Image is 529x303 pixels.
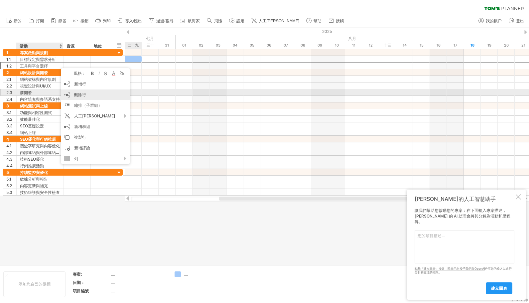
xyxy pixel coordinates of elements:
font: 2.1 [6,77,11,82]
font: 21 [521,43,525,48]
font: .... [111,288,115,293]
a: 建立圖表 [486,282,512,294]
font: 4.4 [6,163,13,168]
font: 2.3 [6,90,12,95]
font: 項目編號 [73,288,89,293]
font: 人工[PERSON_NAME] [74,113,115,118]
div: 2025年8月8日星期五 [294,42,311,49]
font: 視覺設計與UI/UX [20,83,51,88]
a: 人工[PERSON_NAME] [250,17,302,25]
font: 19 [487,43,491,48]
font: 新增行 [74,81,86,86]
font: 網站設計與開發 [20,70,48,75]
font: 網站架構與內容規劃 [20,77,56,82]
font: 16 [437,43,441,48]
div: 2025年8月20日星期三 [498,42,515,49]
div: 2025年8月3日星期日 [209,42,226,49]
a: 列印 [94,17,113,25]
font: 導入/匯出 [125,19,142,23]
font: 登出 [516,19,524,23]
font: 持續監控與優化 [20,170,48,175]
a: 飛漲 [205,17,224,25]
div: 2025年8月10日星期日 [328,42,345,49]
font: .... [184,272,188,277]
a: 導入/匯出 [116,17,144,25]
font: 以進行分析和處理的權限。 [415,267,512,274]
a: 設定 [227,17,246,25]
font: 活動 [20,44,28,49]
font: 3.1 [6,110,12,115]
font: 複製行 [74,135,86,140]
a: 撤銷 [71,17,90,25]
font: 20 [504,43,509,48]
a: 航海家 [179,17,202,25]
font: 5.3 [6,190,12,195]
font: SEO優化與行銷推廣 [20,137,56,142]
font: 17 [454,43,457,48]
font: 5.1 [6,177,11,182]
font: 11 [352,43,355,48]
font: 新的 [14,19,22,23]
font: 接觸 [336,19,344,23]
div: 2025年7月30日星期三 [142,42,159,49]
div: 2025年8月13日星期三 [379,42,396,49]
font: 3.2 [6,117,12,122]
font: 新增群組 [74,124,90,129]
font: 專案: [73,272,82,277]
font: 1 [6,50,8,55]
font: 4.3 [6,157,13,162]
font: 資源 [66,44,74,49]
font: 飛漲 [214,19,222,23]
font: 2.4 [6,97,12,102]
div: 2025年7月31日，星期四 [159,42,176,49]
font: 技術維護與安全性檢查 [20,190,60,195]
font: 七月 [146,36,154,41]
font: 十三 [384,43,391,48]
font: 縮排（子群組） [74,103,102,108]
div: 2025年7月29日星期二 [125,42,142,49]
font: 3 [6,103,9,108]
font: 2025 [322,29,332,34]
font: 工具與平台選擇 [20,64,48,69]
font: 撤銷 [80,19,88,23]
font: 八月 [348,36,356,41]
div: 2025年8月6日星期三 [260,42,277,49]
font: 數據分析與報告 [20,177,48,182]
font: 10 [335,43,339,48]
font: 01 [182,43,186,48]
font: .... [111,280,115,285]
font: 4.2 [6,150,12,155]
font: SEO基礎設定 [20,123,44,128]
a: 登出 [507,17,526,25]
font: 建立圖表 [491,286,507,291]
div: 2025年8月14日星期四 [396,42,413,49]
font: 4.1 [6,143,12,148]
font: 功能與相容性測試 [20,110,52,115]
font: 1.2 [6,64,12,69]
font: 2 [6,70,9,75]
font: 網站測試與上線 [20,103,48,108]
font: 1.1 [6,57,11,62]
font: 網站上線 [20,130,36,135]
font: 分享您的輸入 [485,267,503,270]
font: 地位 [94,44,102,49]
font: 04 [233,43,237,48]
font: 三十 [147,43,154,48]
div: 2025年8月12日星期二 [362,42,379,49]
font: 專案啟動與規劃 [20,50,48,55]
div: 2025年8月7日星期四 [277,42,294,49]
font: 4 [6,137,9,142]
a: 點擊「建立圖表」按鈕，即表示您授予我們與OpenAI [415,267,485,270]
font: 14 [403,43,407,48]
font: 打開 [36,19,44,23]
font: 新增評論 [74,145,90,150]
div: 2025年8月16日星期六 [430,42,447,49]
font: 前開發 [20,90,32,95]
font: 5 [6,170,9,175]
font: 目標設定與需求分析 [20,57,56,62]
font: 3.4 [6,130,13,135]
font: 節省 [58,19,66,23]
font: 二十九 [128,43,139,48]
font: 航海家 [188,19,200,23]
